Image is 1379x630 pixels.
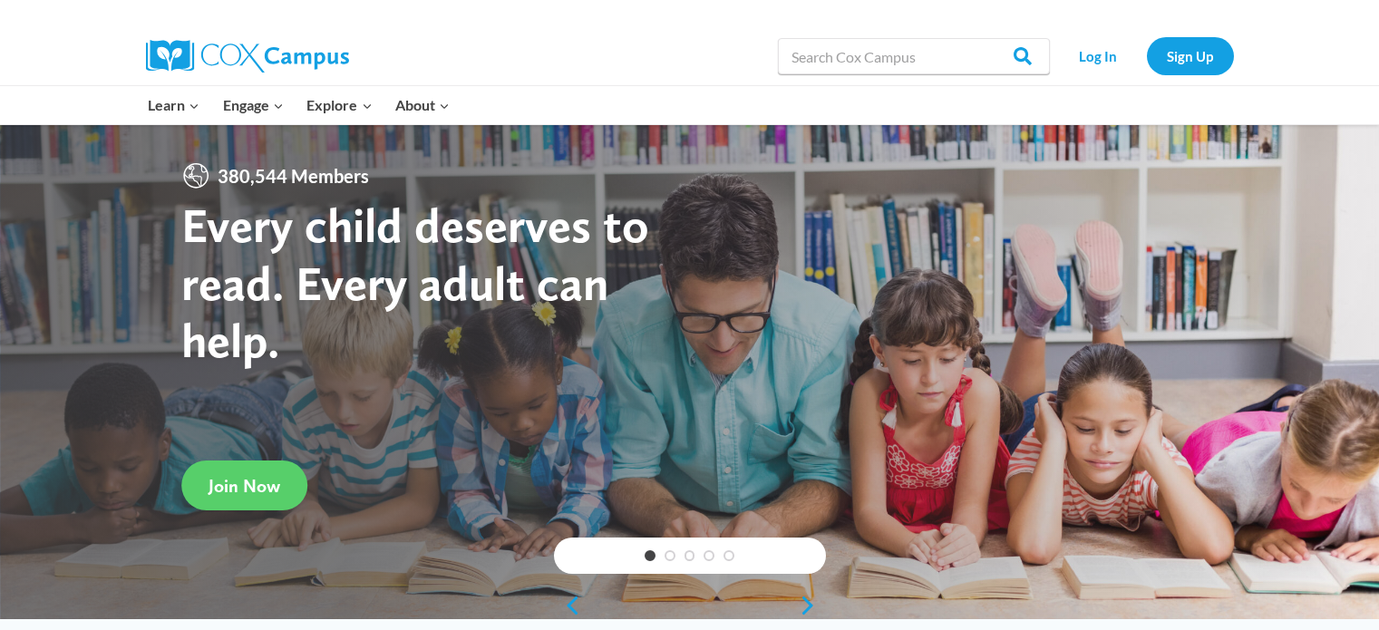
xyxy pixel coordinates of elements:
a: previous [554,595,581,616]
a: 3 [685,550,695,561]
input: Search Cox Campus [778,38,1050,74]
nav: Secondary Navigation [1059,37,1234,74]
span: Engage [223,93,284,117]
nav: Primary Navigation [137,86,461,124]
a: 1 [645,550,656,561]
a: next [799,595,826,616]
a: Join Now [181,460,307,510]
span: Join Now [209,475,280,497]
a: 4 [704,550,714,561]
img: Cox Campus [146,40,349,73]
div: content slider buttons [554,587,826,624]
a: 2 [665,550,675,561]
a: Log In [1059,37,1138,74]
span: Learn [148,93,199,117]
a: 5 [723,550,734,561]
a: Sign Up [1147,37,1234,74]
span: About [395,93,450,117]
span: 380,544 Members [210,161,376,190]
strong: Every child deserves to read. Every adult can help. [181,196,649,369]
span: Explore [306,93,372,117]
